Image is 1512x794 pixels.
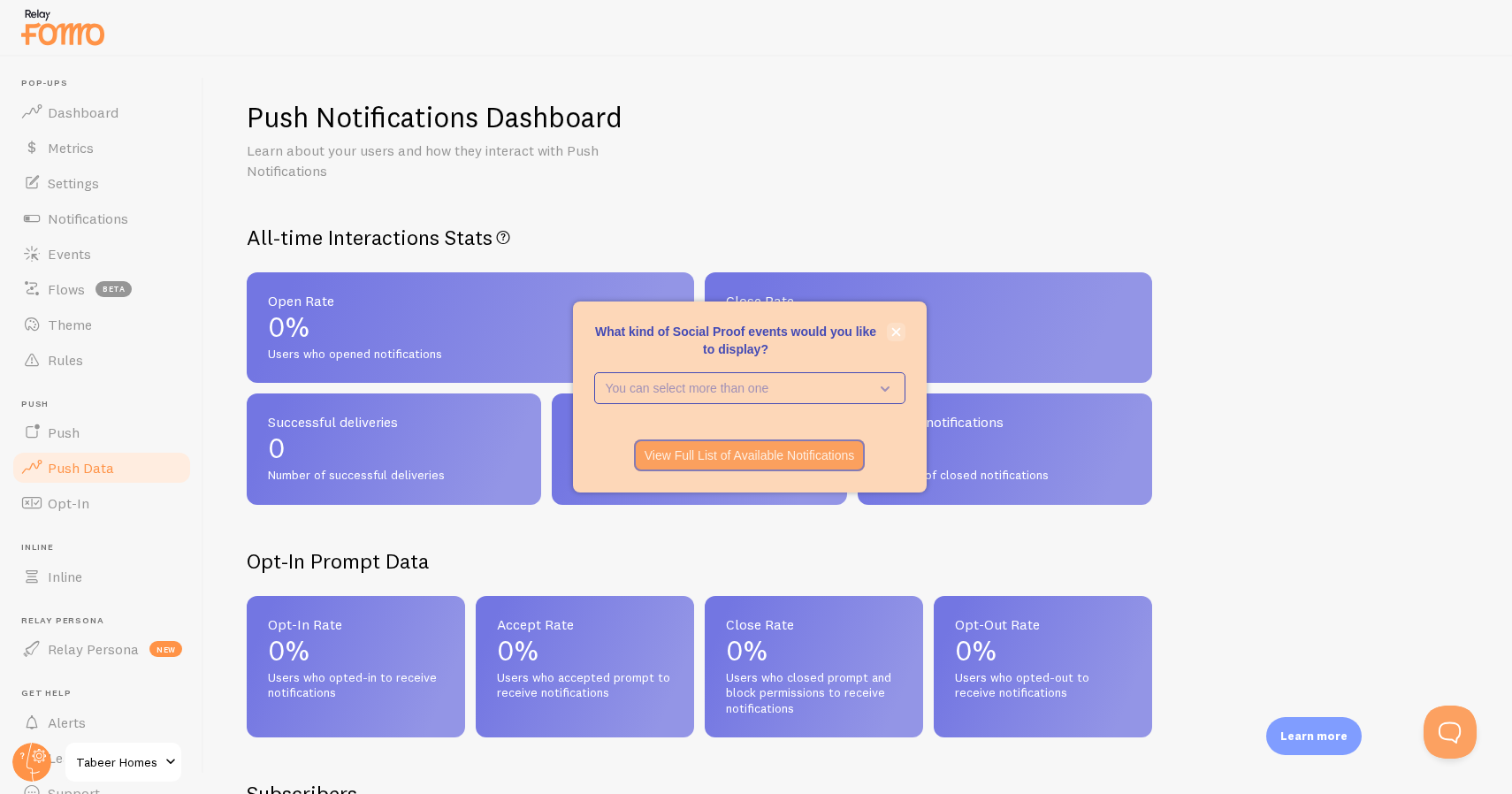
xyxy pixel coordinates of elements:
span: Open Rate [268,294,673,308]
span: Relay Persona [48,640,139,658]
a: Events [11,236,193,271]
a: Settings [11,165,193,201]
button: You can select more than one [594,372,905,404]
a: Notifications [11,201,193,236]
span: Number of closed notifications [879,468,1131,484]
span: Closed notifications [879,415,1131,429]
span: Close Rate [726,294,1131,308]
p: 0 [879,434,1131,462]
a: Metrics [11,130,193,165]
h2: All-time Interactions Stats [247,224,1152,251]
span: Inline [21,542,193,554]
a: Dashboard [11,95,193,130]
span: Users who opened notifications [268,347,673,363]
a: Push [11,415,193,450]
span: Users who closed prompt and block permissions to receive notifications [726,670,902,717]
p: View Full List of Available Notifications [645,447,855,464]
span: beta [95,281,132,297]
h2: Opt-In Prompt Data [247,547,1152,575]
span: Users who opted-in to receive notifications [268,670,444,701]
button: View Full List of Available Notifications [634,439,866,471]
span: Users who closed notifications [726,347,1131,363]
p: Learn more [1280,728,1348,744]
span: Alerts [48,714,86,731]
a: Inline [11,559,193,594]
span: Successful deliveries [268,415,520,429]
a: Tabeer Homes [64,741,183,783]
span: Dashboard [48,103,118,121]
a: Theme [11,307,193,342]
span: Inline [48,568,82,585]
span: Number of successful deliveries [268,468,520,484]
span: Users who opted-out to receive notifications [955,670,1131,701]
a: Rules [11,342,193,378]
p: 0% [268,313,673,341]
span: Rules [48,351,83,369]
span: Theme [48,316,92,333]
span: Flows [48,280,85,298]
a: Alerts [11,705,193,740]
span: Opt-In Rate [268,617,444,631]
span: Push [21,399,193,410]
img: fomo-relay-logo-orange.svg [19,4,107,50]
button: close, [887,323,905,341]
span: Accept Rate [497,617,673,631]
span: new [149,641,182,657]
a: Learn [11,740,193,775]
span: Notifications [48,210,128,227]
p: 0% [726,637,902,665]
span: Opt-Out Rate [955,617,1131,631]
p: 0% [955,637,1131,665]
span: Close Rate [726,617,902,631]
a: Opt-In [11,485,193,521]
span: Get Help [21,688,193,699]
span: Settings [48,174,99,192]
h1: Push Notifications Dashboard [247,99,622,135]
p: 0 [268,434,520,462]
div: What kind of Social Proof events would you like to display? [573,302,927,492]
p: What kind of Social Proof events would you like to display? [594,323,905,358]
span: Push Data [48,459,114,477]
div: Learn more [1266,717,1362,755]
p: You can select more than one [606,379,869,397]
span: Opt-In [48,494,89,512]
span: Users who accepted prompt to receive notifications [497,670,673,701]
span: Tabeer Homes [76,752,160,773]
a: Relay Persona new [11,631,193,667]
span: Metrics [48,139,94,157]
span: Pop-ups [21,78,193,89]
span: Push [48,424,80,441]
span: Relay Persona [21,615,193,627]
p: 0% [268,637,444,665]
p: Learn about your users and how they interact with Push Notifications [247,141,671,181]
p: 0% [497,637,673,665]
a: Push Data [11,450,193,485]
a: Flows beta [11,271,193,307]
iframe: Help Scout Beacon - Open [1424,706,1477,759]
p: 0% [726,313,1131,341]
span: Events [48,245,91,263]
